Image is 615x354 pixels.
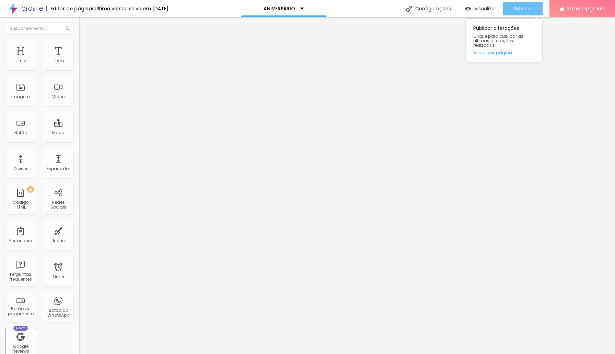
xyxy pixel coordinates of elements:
img: view-1.svg [465,6,471,12]
span: Fazer Upgrade [567,5,605,11]
div: Imagem [11,94,30,99]
div: Ícone [53,238,65,243]
iframe: Editor [79,17,615,354]
div: Última versão salva em [DATE] [95,6,169,11]
button: Publicar [503,2,543,15]
span: Clique para publicar as ultimas alterações reaizadas [473,34,535,48]
button: Visualizar [458,2,503,15]
img: Icone [406,6,412,12]
input: Buscar elemento [5,22,74,35]
div: Timer [53,274,64,279]
div: Google Reviews [7,344,34,354]
div: Novo [13,326,28,331]
div: Vídeo [52,94,65,99]
div: Botão do WhatsApp [45,308,72,318]
span: Visualizar [474,6,496,11]
div: Código HTML [7,200,34,210]
div: Formulário [9,238,32,243]
p: ANIVERSÁRIO [264,6,295,11]
span: Publicar [513,6,532,11]
div: Divisor [14,166,27,171]
div: Botão de pagamento [7,306,34,316]
div: Botão [14,130,27,135]
img: Icone [66,26,70,31]
div: Espaçador [47,166,70,171]
div: Publicar alterações [466,19,542,62]
a: Visualizar página [473,50,535,55]
div: Redes Sociais [45,200,72,210]
div: Perguntas frequentes [7,272,34,282]
div: Editor de páginas [46,6,95,11]
div: Mapa [52,130,65,135]
div: Texto [53,58,64,63]
div: Título [15,58,26,63]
